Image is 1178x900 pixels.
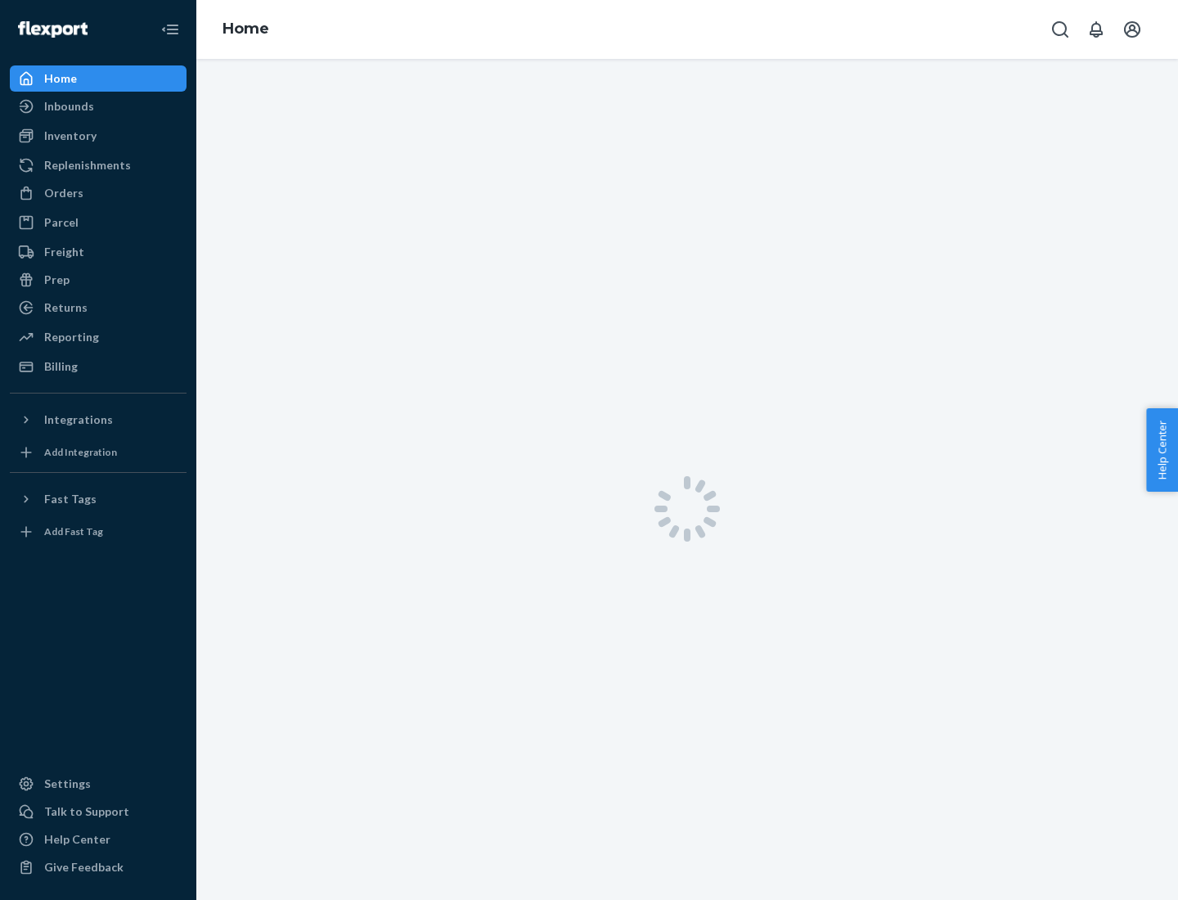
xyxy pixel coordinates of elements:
a: Settings [10,771,187,797]
div: Help Center [44,831,110,848]
div: Billing [44,358,78,375]
div: Fast Tags [44,491,97,507]
div: Home [44,70,77,87]
ol: breadcrumbs [209,6,282,53]
div: Parcel [44,214,79,231]
div: Settings [44,776,91,792]
a: Inbounds [10,93,187,119]
div: Give Feedback [44,859,124,875]
button: Open notifications [1080,13,1113,46]
button: Help Center [1146,408,1178,492]
a: Home [10,65,187,92]
a: Orders [10,180,187,206]
a: Returns [10,295,187,321]
div: Freight [44,244,84,260]
button: Open account menu [1116,13,1149,46]
div: Add Integration [44,445,117,459]
div: Reporting [44,329,99,345]
a: Help Center [10,826,187,853]
a: Prep [10,267,187,293]
div: Inbounds [44,98,94,115]
div: Replenishments [44,157,131,173]
div: Add Fast Tag [44,524,103,538]
button: Fast Tags [10,486,187,512]
div: Talk to Support [44,803,129,820]
div: Returns [44,299,88,316]
img: Flexport logo [18,21,88,38]
a: Home [223,20,269,38]
a: Inventory [10,123,187,149]
a: Talk to Support [10,799,187,825]
div: Prep [44,272,70,288]
a: Add Integration [10,439,187,466]
button: Integrations [10,407,187,433]
button: Give Feedback [10,854,187,880]
a: Reporting [10,324,187,350]
div: Inventory [44,128,97,144]
button: Close Navigation [154,13,187,46]
button: Open Search Box [1044,13,1077,46]
div: Integrations [44,412,113,428]
div: Orders [44,185,83,201]
a: Add Fast Tag [10,519,187,545]
a: Freight [10,239,187,265]
a: Replenishments [10,152,187,178]
a: Parcel [10,209,187,236]
a: Billing [10,353,187,380]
